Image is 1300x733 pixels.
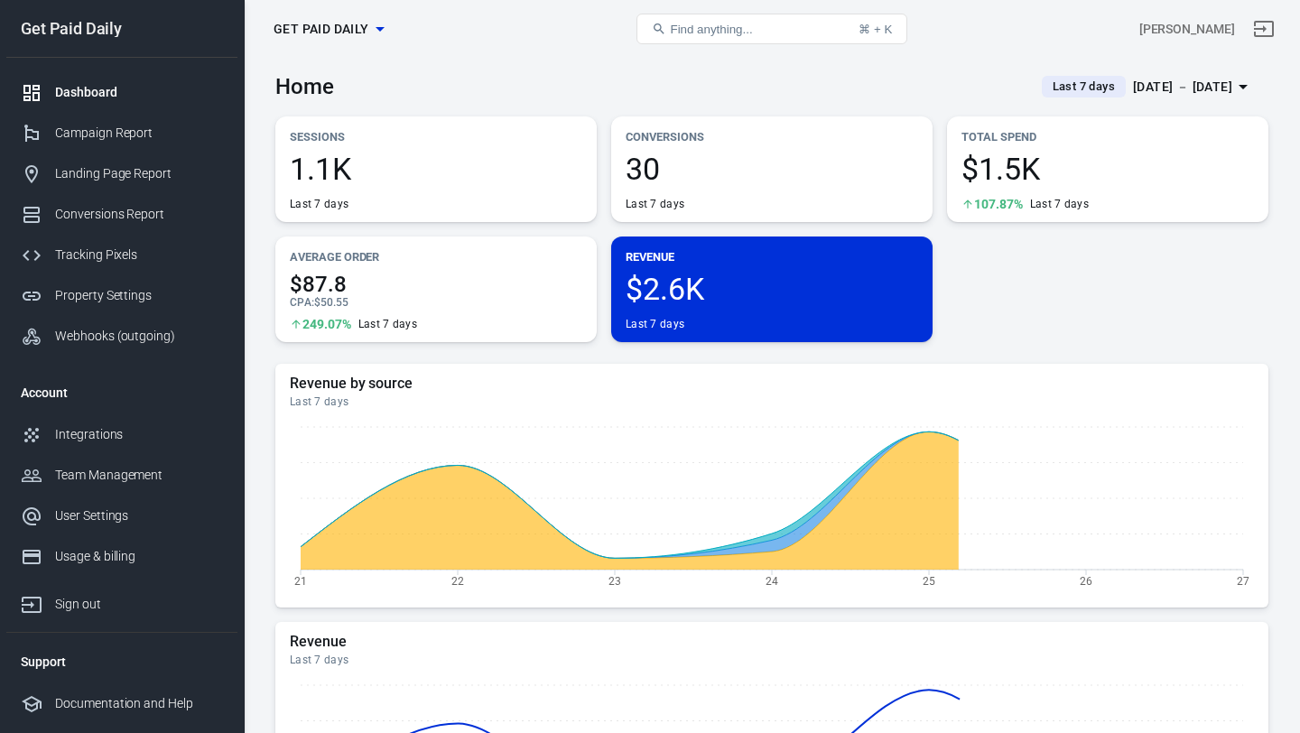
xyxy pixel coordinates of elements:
[55,124,223,143] div: Campaign Report
[6,21,237,37] div: Get Paid Daily
[626,317,684,331] div: Last 7 days
[626,274,918,304] span: $2.6K
[670,23,752,36] span: Find anything...
[6,72,237,113] a: Dashboard
[55,286,223,305] div: Property Settings
[358,317,417,331] div: Last 7 days
[1080,574,1092,587] tspan: 26
[974,198,1023,210] span: 107.87%
[6,414,237,455] a: Integrations
[1139,20,1235,39] div: Account id: VKdrdYJY
[290,653,1254,667] div: Last 7 days
[923,574,935,587] tspan: 25
[294,574,307,587] tspan: 21
[636,14,907,44] button: Find anything...⌘ + K
[290,247,582,266] p: Average Order
[275,74,334,99] h3: Home
[55,246,223,264] div: Tracking Pixels
[6,113,237,153] a: Campaign Report
[766,574,778,587] tspan: 24
[1045,78,1122,96] span: Last 7 days
[55,327,223,346] div: Webhooks (outgoing)
[55,205,223,224] div: Conversions Report
[6,194,237,235] a: Conversions Report
[6,577,237,625] a: Sign out
[451,574,464,587] tspan: 22
[1030,197,1089,211] div: Last 7 days
[626,197,684,211] div: Last 7 days
[626,127,918,146] p: Conversions
[290,197,348,211] div: Last 7 days
[1242,7,1286,51] a: Sign out
[55,694,223,713] div: Documentation and Help
[290,127,582,146] p: Sessions
[6,235,237,275] a: Tracking Pixels
[6,275,237,316] a: Property Settings
[6,496,237,536] a: User Settings
[290,633,1254,651] h5: Revenue
[302,318,351,330] span: 249.07%
[55,466,223,485] div: Team Management
[266,13,391,46] button: Get Paid Daily
[290,375,1254,393] h5: Revenue by source
[314,296,348,309] span: $50.55
[626,247,918,266] p: Revenue
[961,153,1254,184] span: $1.5K
[6,371,237,414] li: Account
[6,640,237,683] li: Support
[274,18,369,41] span: Get Paid Daily
[961,127,1254,146] p: Total Spend
[626,153,918,184] span: 30
[1027,72,1268,102] button: Last 7 days[DATE] － [DATE]
[1133,76,1232,98] div: [DATE] － [DATE]
[6,316,237,357] a: Webhooks (outgoing)
[290,394,1254,409] div: Last 7 days
[55,506,223,525] div: User Settings
[290,296,314,309] span: CPA :
[1237,574,1249,587] tspan: 27
[55,547,223,566] div: Usage & billing
[55,595,223,614] div: Sign out
[6,536,237,577] a: Usage & billing
[55,83,223,102] div: Dashboard
[859,23,892,36] div: ⌘ + K
[6,153,237,194] a: Landing Page Report
[290,274,582,295] span: $87.8
[6,455,237,496] a: Team Management
[608,574,621,587] tspan: 23
[290,153,582,184] span: 1.1K
[55,164,223,183] div: Landing Page Report
[55,425,223,444] div: Integrations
